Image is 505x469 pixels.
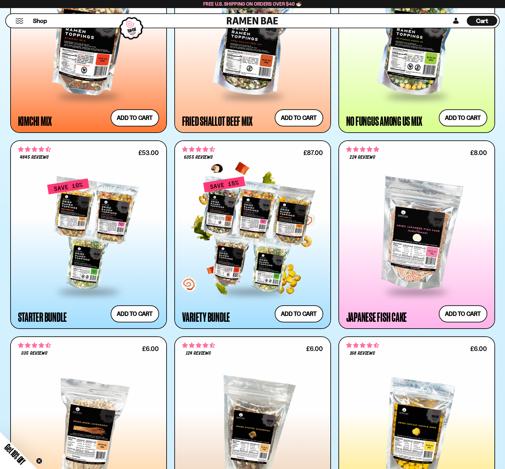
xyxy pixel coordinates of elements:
[470,150,487,156] div: £8.00
[467,14,497,28] div: Cart
[275,109,323,126] button: Add to cart
[303,150,323,156] div: £87.00
[111,109,159,126] button: Add to cart
[18,311,67,322] div: Starter Bundle
[182,145,215,153] span: 4.63 stars
[350,155,375,160] span: 224 reviews
[18,145,51,153] span: 4.71 stars
[20,155,48,160] span: 4845 reviews
[174,140,331,329] a: 4.63 stars 6355 reviews £87.00 Variety Bundle Add to cart
[184,155,213,160] span: 6355 reviews
[21,351,47,356] span: 335 reviews
[350,351,375,356] span: 168 reviews
[10,140,167,329] a: 4.71 stars 4845 reviews £53.00 Starter Bundle Add to cart
[470,346,487,352] div: £6.00
[203,1,302,7] span: Free U.S. Shipping on Orders over $40 🍜
[275,305,323,322] button: Add to cart
[138,150,159,156] div: £53.00
[142,346,159,352] div: £6.00
[346,145,379,153] span: 4.76 stars
[306,346,323,352] div: £6.00
[439,109,487,126] button: Add to cart
[439,305,487,322] button: Add to cart
[182,115,253,126] div: Fried Shallot Beef Mix
[111,305,159,322] button: Add to cart
[182,311,230,322] div: Variety Bundle
[33,16,47,26] a: Shop
[182,341,215,349] span: 4.68 stars
[33,17,47,25] span: Shop
[15,18,24,24] button: Mobile Menu Trigger
[346,311,407,322] div: Japanese Fish Cake
[346,341,379,349] span: 4.73 stars
[18,115,52,126] div: Kimchi Mix
[3,442,27,466] span: Get 10% Off
[36,458,42,464] button: Close teaser
[186,351,211,356] span: 124 reviews
[346,115,423,126] div: No Fungus Among Us Mix
[18,341,51,349] span: 4.53 stars
[476,17,488,25] span: Cart
[338,140,495,329] a: 4.76 stars 224 reviews £8.00 Japanese Fish Cake Add to cart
